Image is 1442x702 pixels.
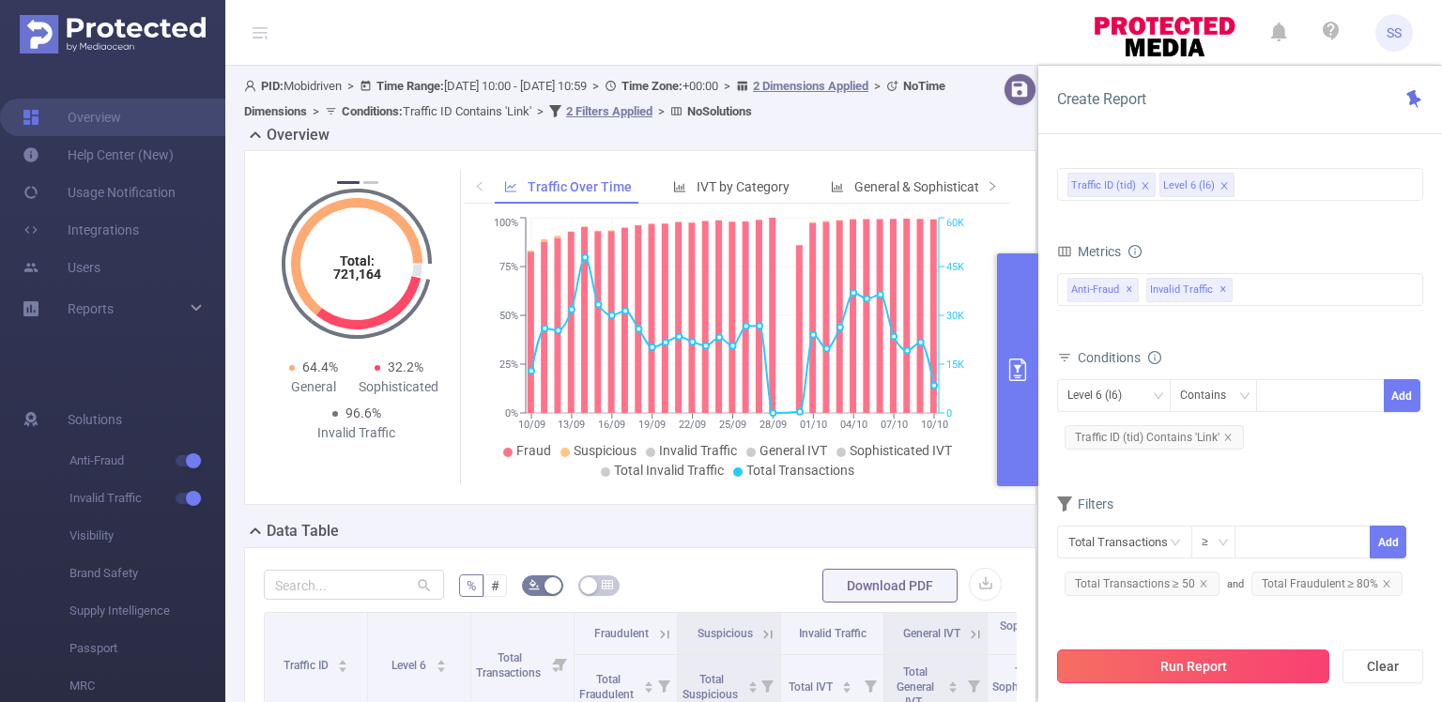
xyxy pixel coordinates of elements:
[920,419,947,431] tspan: 10/10
[436,657,446,663] i: icon: caret-up
[594,627,649,640] span: Fraudulent
[1071,174,1136,198] div: Traffic ID (tid)
[697,179,790,194] span: IVT by Category
[467,578,476,593] span: %
[531,104,549,118] span: >
[68,401,122,438] span: Solutions
[1382,579,1391,588] i: icon: close
[1065,572,1220,596] span: Total Transactions ≥ 50
[332,267,380,282] tspan: 721,164
[1078,350,1161,365] span: Conditions
[284,659,331,672] span: Traffic ID
[267,124,330,146] h2: Overview
[1220,181,1229,192] i: icon: close
[1384,379,1420,412] button: Add
[948,679,959,684] i: icon: caret-up
[614,463,724,478] span: Total Invalid Traffic
[638,419,666,431] tspan: 19/09
[1057,649,1329,683] button: Run Report
[759,419,786,431] tspan: 28/09
[1126,279,1133,301] span: ✕
[436,657,447,668] div: Sort
[271,377,357,397] div: General
[267,520,339,542] h2: Data Table
[842,685,852,691] i: icon: caret-down
[339,253,374,268] tspan: Total:
[68,301,114,316] span: Reports
[946,407,952,420] tspan: 0
[342,79,360,93] span: >
[499,359,518,371] tspan: 25%
[759,443,827,458] span: General IVT
[23,136,174,174] a: Help Center (New)
[652,104,670,118] span: >
[23,249,100,286] a: Users
[587,79,605,93] span: >
[947,679,959,690] div: Sort
[880,419,907,431] tspan: 07/10
[841,679,852,690] div: Sort
[1370,526,1406,558] button: Add
[69,442,225,480] span: Anti-Fraud
[68,290,114,328] a: Reports
[337,657,348,668] div: Sort
[345,405,381,420] span: 96.6%
[504,180,517,193] i: icon: line-chart
[337,181,360,184] button: 1
[868,79,886,93] span: >
[1163,174,1215,198] div: Level 6 (l6)
[747,679,759,690] div: Sort
[643,685,653,691] i: icon: caret-down
[643,679,654,690] div: Sort
[1067,173,1156,197] li: Traffic ID (tid)
[1128,245,1142,258] i: icon: info-circle
[1251,572,1404,596] span: Total Fraudulent ≥ 80%
[20,15,206,53] img: Protected Media
[598,419,625,431] tspan: 16/09
[388,359,423,374] span: 32.2%
[1146,278,1233,302] span: Invalid Traffic
[69,480,225,517] span: Invalid Traffic
[1180,380,1239,411] div: Contains
[69,630,225,667] span: Passport
[69,555,225,592] span: Brand Safety
[799,627,867,640] span: Invalid Traffic
[1000,619,1068,648] span: Sophisticated IVT
[1218,537,1229,550] i: icon: down
[747,679,758,684] i: icon: caret-up
[363,181,378,184] button: 2
[673,180,686,193] i: icon: bar-chart
[839,419,867,431] tspan: 04/10
[1148,351,1161,364] i: icon: info-circle
[1057,244,1121,259] span: Metrics
[621,79,683,93] b: Time Zone:
[799,419,826,431] tspan: 01/10
[342,104,403,118] b: Conditions :
[946,261,964,273] tspan: 45K
[338,664,348,670] i: icon: caret-down
[698,627,753,640] span: Suspicious
[987,180,998,191] i: icon: right
[516,443,551,458] span: Fraud
[505,407,518,420] tspan: 0%
[718,79,736,93] span: >
[1199,579,1208,588] i: icon: close
[494,218,518,230] tspan: 100%
[602,579,613,590] i: icon: table
[946,218,964,230] tspan: 60K
[1227,578,1411,590] span: and
[1220,279,1227,301] span: ✕
[1067,380,1135,411] div: Level 6 (l6)
[1387,14,1402,52] span: SS
[903,627,960,640] span: General IVT
[529,579,540,590] i: icon: bg-colors
[314,423,399,443] div: Invalid Traffic
[491,578,499,593] span: #
[1057,90,1146,108] span: Create Report
[1153,390,1164,404] i: icon: down
[391,659,429,672] span: Level 6
[1342,649,1423,683] button: Clear
[69,592,225,630] span: Supply Intelligence
[342,104,531,118] span: Traffic ID Contains 'Link'
[747,685,758,691] i: icon: caret-down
